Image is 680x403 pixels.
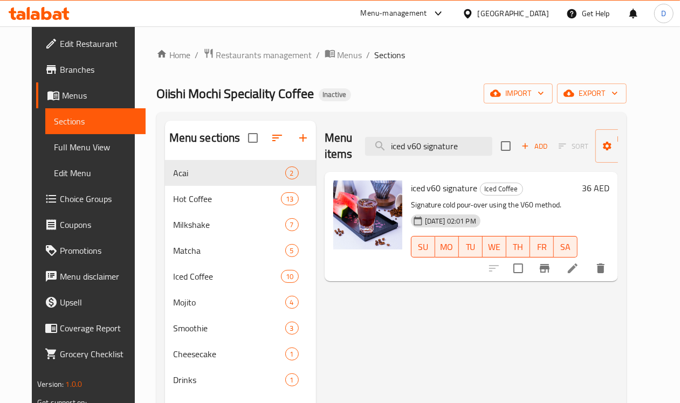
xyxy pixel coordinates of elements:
[60,296,137,309] span: Upsell
[558,239,573,255] span: SA
[506,236,530,258] button: TH
[174,348,285,360] div: Cheesecake
[174,296,285,309] span: Mojito
[411,180,478,196] span: iced v60 signature
[317,48,320,61] li: /
[492,87,544,100] span: import
[375,48,406,61] span: Sections
[478,8,549,19] div: [GEOGRAPHIC_DATA]
[367,48,370,61] li: /
[165,263,316,289] div: Iced Coffee10
[557,84,627,103] button: export
[165,212,316,238] div: Milkshake7
[169,130,241,146] h2: Menu sections
[361,7,427,20] div: Menu-management
[661,8,666,19] span: D
[60,218,137,231] span: Coupons
[286,297,298,308] span: 4
[281,272,298,282] span: 10
[45,134,146,160] a: Full Menu View
[285,348,299,360] div: items
[264,125,290,151] span: Sort sections
[62,89,137,102] span: Menus
[60,63,137,76] span: Branches
[319,90,351,99] span: Inactive
[174,166,285,179] span: Acai
[325,48,362,62] a: Menus
[463,239,478,255] span: TU
[54,115,137,128] span: Sections
[487,239,502,255] span: WE
[36,238,146,263] a: Promotions
[45,108,146,134] a: Sections
[174,244,285,257] span: Matcha
[36,212,146,238] a: Coupons
[156,48,191,61] a: Home
[36,315,146,341] a: Coverage Report
[60,244,137,257] span: Promotions
[174,270,281,283] span: Iced Coffee
[435,236,459,258] button: MO
[566,87,618,100] span: export
[411,198,578,212] p: Signature cold pour-over using the V60 method.
[411,236,435,258] button: SU
[319,88,351,101] div: Inactive
[36,31,146,57] a: Edit Restaurant
[286,168,298,178] span: 2
[60,192,137,205] span: Choice Groups
[416,239,431,255] span: SU
[365,137,492,156] input: search
[511,239,526,255] span: TH
[325,130,353,162] h2: Menu items
[566,262,579,275] a: Edit menu item
[242,127,264,149] span: Select all sections
[165,160,316,186] div: Acai2
[483,236,506,258] button: WE
[480,183,523,195] span: Iced Coffee
[65,377,82,391] span: 1.0.0
[165,156,316,397] nav: Menu sections
[165,186,316,212] div: Hot Coffee13
[174,322,285,335] span: Smoothie
[156,48,627,62] nav: breadcrumb
[554,236,578,258] button: SA
[174,218,285,231] span: Milkshake
[286,246,298,256] span: 5
[484,84,553,103] button: import
[195,48,199,61] li: /
[281,194,298,204] span: 13
[530,236,554,258] button: FR
[165,289,316,315] div: Mojito4
[285,244,299,257] div: items
[45,160,146,186] a: Edit Menu
[36,82,146,108] a: Menus
[60,270,137,283] span: Menu disclaimer
[333,180,402,249] img: iced v60 signature
[165,367,316,393] div: Drinks1
[588,255,614,281] button: delete
[36,186,146,212] a: Choice Groups
[285,296,299,309] div: items
[60,322,137,335] span: Coverage Report
[174,373,285,386] span: Drinks
[60,37,137,50] span: Edit Restaurant
[507,257,530,280] span: Select to update
[604,133,659,159] span: Manage items
[54,141,137,154] span: Full Menu View
[534,239,550,255] span: FR
[285,373,299,386] div: items
[281,192,298,205] div: items
[36,341,146,367] a: Grocery Checklist
[286,375,298,385] span: 1
[165,315,316,341] div: Smoothie3
[439,239,455,255] span: MO
[286,220,298,230] span: 7
[338,48,362,61] span: Menus
[165,238,316,263] div: Matcha5
[54,166,137,179] span: Edit Menu
[286,323,298,333] span: 3
[582,180,609,196] h6: 36 AED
